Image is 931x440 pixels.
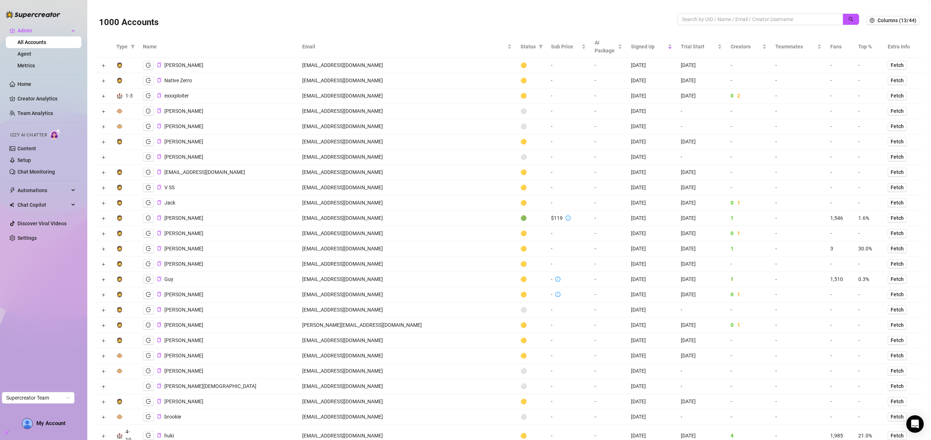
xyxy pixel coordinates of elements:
[590,36,627,58] th: AI Package
[100,353,106,359] button: Expand row
[891,383,904,389] span: Fetch
[888,122,907,131] button: Fetch
[888,412,907,421] button: Fetch
[826,58,854,73] td: -
[888,275,907,284] button: Fetch
[116,336,123,344] div: 🧔
[116,61,123,69] div: 🧔
[906,415,924,433] div: Open Intercom Messenger
[146,261,151,266] span: logout
[537,41,544,52] span: filter
[146,292,151,297] span: logout
[157,353,161,358] span: copy
[143,259,154,268] button: logout
[116,275,123,283] div: 🧔
[100,109,106,115] button: Expand row
[157,215,161,221] button: Copy Account UID
[157,231,161,236] button: Copy Account UID
[100,277,106,283] button: Expand row
[551,43,580,51] span: Sub Price
[157,338,161,343] button: Copy Account UID
[826,36,854,58] th: Fans
[157,108,161,113] span: copy
[298,58,516,73] td: [EMAIL_ADDRESS][DOMAIN_NAME]
[9,187,15,193] span: thunderbolt
[157,322,161,328] button: Copy Account UID
[100,78,106,84] button: Expand row
[854,36,883,58] th: Top %
[143,275,154,284] button: logout
[157,139,161,144] span: copy
[6,11,60,18] img: logo-BBDzfeDw.svg
[17,221,67,226] a: Discover Viral Videos
[157,277,161,282] button: Copy Account UID
[143,61,154,70] button: logout
[157,368,161,374] button: Copy Account UID
[547,36,590,58] th: Sub Price
[676,104,726,119] td: -
[143,214,154,222] button: logout
[891,185,904,190] span: Fetch
[146,399,151,404] span: logout
[157,63,161,67] span: copy
[146,154,151,159] span: logout
[891,276,904,282] span: Fetch
[888,152,907,161] button: Fetch
[100,338,106,344] button: Expand row
[116,432,123,440] div: 🏰
[157,399,161,404] button: Copy Account UID
[116,306,123,314] div: 🧔
[100,94,106,99] button: Expand row
[891,154,904,160] span: Fetch
[143,244,154,253] button: logout
[157,78,161,83] span: copy
[164,93,189,99] span: exxxploiter
[146,368,151,373] span: logout
[870,18,875,23] span: setting
[888,214,907,222] button: Fetch
[157,185,161,190] button: Copy Account UID
[157,292,161,297] button: Copy Account UID
[551,290,552,298] div: -
[888,366,907,375] button: Fetch
[157,154,161,160] button: Copy Account UID
[298,36,516,58] th: Email
[539,44,543,49] span: filter
[116,260,123,268] div: 🧔
[100,399,106,405] button: Expand row
[99,17,159,28] h3: 1000 Accounts
[157,154,161,159] span: copy
[157,108,161,114] button: Copy Account UID
[547,73,590,88] td: -
[146,414,151,419] span: logout
[551,214,563,222] div: $119
[891,368,904,374] span: Fetch
[826,88,854,104] td: -
[143,107,154,115] button: logout
[100,415,106,420] button: Expand row
[520,93,527,99] span: 🟡
[116,321,123,329] div: 🧔
[157,63,161,68] button: Copy Account UID
[146,124,151,129] span: logout
[143,351,154,360] button: logout
[891,337,904,343] span: Fetch
[157,433,161,438] button: Copy Account UID
[146,185,151,190] span: logout
[676,36,726,58] th: Trial Start
[139,36,298,58] th: Name
[116,214,123,222] div: 🧔
[520,108,527,114] span: ⚪
[17,63,35,68] a: Metrics
[143,382,154,391] button: logout
[726,58,771,73] td: -
[100,201,106,206] button: Expand row
[116,92,123,100] div: 🏰
[157,399,161,404] span: copy
[146,215,151,221] span: logout
[590,58,627,73] td: -
[116,122,123,130] div: 🐵
[17,39,46,45] a: All Accounts
[157,231,161,235] span: copy
[731,93,734,99] span: 0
